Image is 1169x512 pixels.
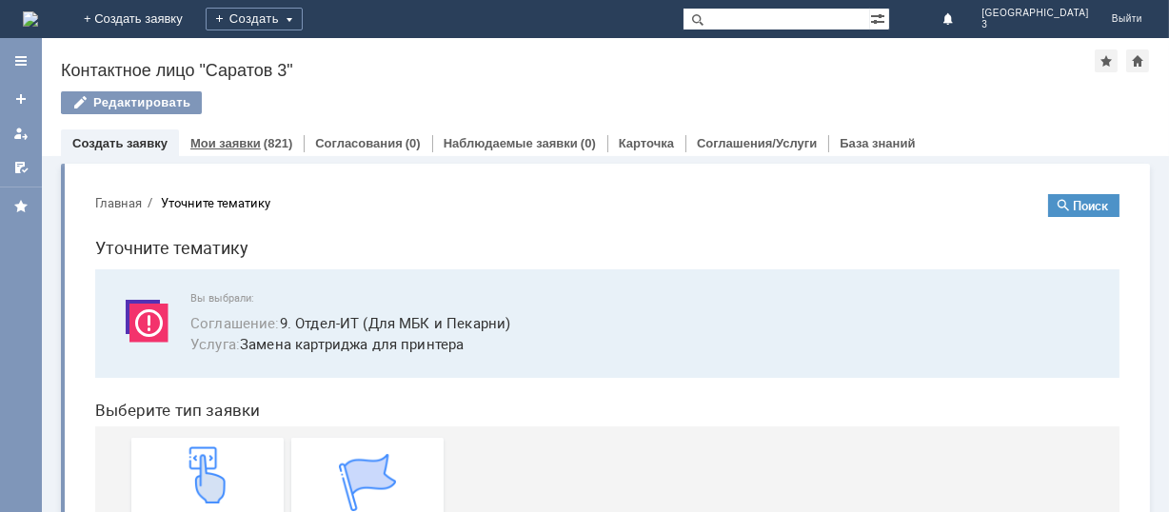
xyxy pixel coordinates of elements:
[51,259,204,373] a: Запрос на обслуживание
[6,118,36,148] a: Мои заявки
[110,154,1017,176] span: Замена картриджа для принтера
[870,9,889,27] span: Расширенный поиск
[697,136,817,150] a: Соглашения/Услуги
[264,136,292,150] div: (821)
[81,17,190,31] div: Уточните тематику
[15,222,1040,241] header: Выберите тип заявки
[406,136,421,150] div: (0)
[6,84,36,114] a: Создать заявку
[315,136,403,150] a: Согласования
[1126,49,1149,72] div: Сделать домашней страницей
[581,136,596,150] div: (0)
[444,136,578,150] a: Наблюдаемые заявки
[259,275,316,332] img: get067d4ba7cf7247ad92597448b2db9300
[968,15,1040,38] button: Поиск
[23,11,38,27] img: logo
[206,8,303,30] div: Создать
[15,55,1040,83] h1: Уточните тематику
[1095,49,1118,72] div: Добавить в избранное
[981,19,1089,30] span: 3
[110,155,160,174] span: Услуга :
[61,61,1095,80] div: Контактное лицо "Саратов 3"
[211,259,364,373] a: Инцидент
[190,136,261,150] a: Мои заявки
[981,8,1089,19] span: [GEOGRAPHIC_DATA]
[840,136,915,150] a: База знаний
[72,136,168,150] a: Создать заявку
[110,133,430,155] button: Соглашение:9. Отдел-ИТ (Для МБК и Пекарни)
[217,344,358,358] span: Инцидент
[15,15,62,32] button: Главная
[6,152,36,183] a: Мои согласования
[23,11,38,27] a: Перейти на домашнюю страницу
[619,136,674,150] a: Карточка
[110,113,1017,126] span: Вы выбрали:
[99,267,156,325] img: get23c147a1b4124cbfa18e19f2abec5e8f
[110,134,200,153] span: Соглашение :
[57,336,198,364] span: Запрос на обслуживание
[38,113,95,170] img: svg%3E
